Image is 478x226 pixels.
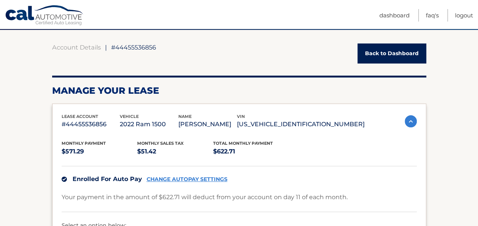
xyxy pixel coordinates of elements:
p: $51.42 [137,146,213,157]
a: Account Details [52,43,101,51]
span: vehicle [120,114,139,119]
span: Monthly Payment [62,141,106,146]
a: FAQ's [426,9,439,22]
p: $571.29 [62,146,138,157]
p: [US_VEHICLE_IDENTIFICATION_NUMBER] [237,119,365,130]
a: Logout [455,9,473,22]
h2: Manage Your Lease [52,85,426,96]
a: Back to Dashboard [357,43,426,63]
span: Monthly sales Tax [137,141,184,146]
p: Your payment in the amount of $622.71 will deduct from your account on day 11 of each month. [62,192,348,203]
span: Total Monthly Payment [213,141,273,146]
span: lease account [62,114,98,119]
img: accordion-active.svg [405,115,417,127]
img: check.svg [62,176,67,182]
p: 2022 Ram 1500 [120,119,178,130]
span: vin [237,114,245,119]
a: CHANGE AUTOPAY SETTINGS [147,176,227,183]
p: $622.71 [213,146,289,157]
span: | [105,43,107,51]
span: #44455536856 [111,43,156,51]
p: [PERSON_NAME] [178,119,237,130]
a: Cal Automotive [5,5,84,27]
a: Dashboard [379,9,410,22]
p: #44455536856 [62,119,120,130]
span: Enrolled For Auto Pay [73,175,142,183]
span: name [178,114,192,119]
